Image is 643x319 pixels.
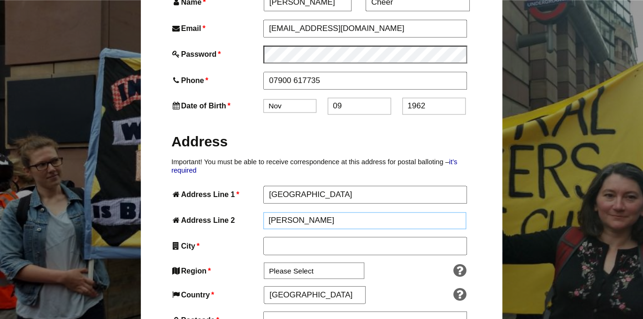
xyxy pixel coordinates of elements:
[171,132,472,151] h2: Address
[171,158,472,175] p: Important! You must be able to receive correspondence at this address for postal balloting –
[171,22,261,35] label: Email
[171,48,261,61] label: Password
[171,158,457,174] a: it’s required
[171,264,262,277] label: Region
[171,214,261,227] label: Address Line 2
[171,288,262,301] label: Country
[171,188,261,201] label: Address Line 1
[171,74,261,87] label: Phone
[171,239,261,252] label: City
[171,99,261,112] label: Date of Birth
